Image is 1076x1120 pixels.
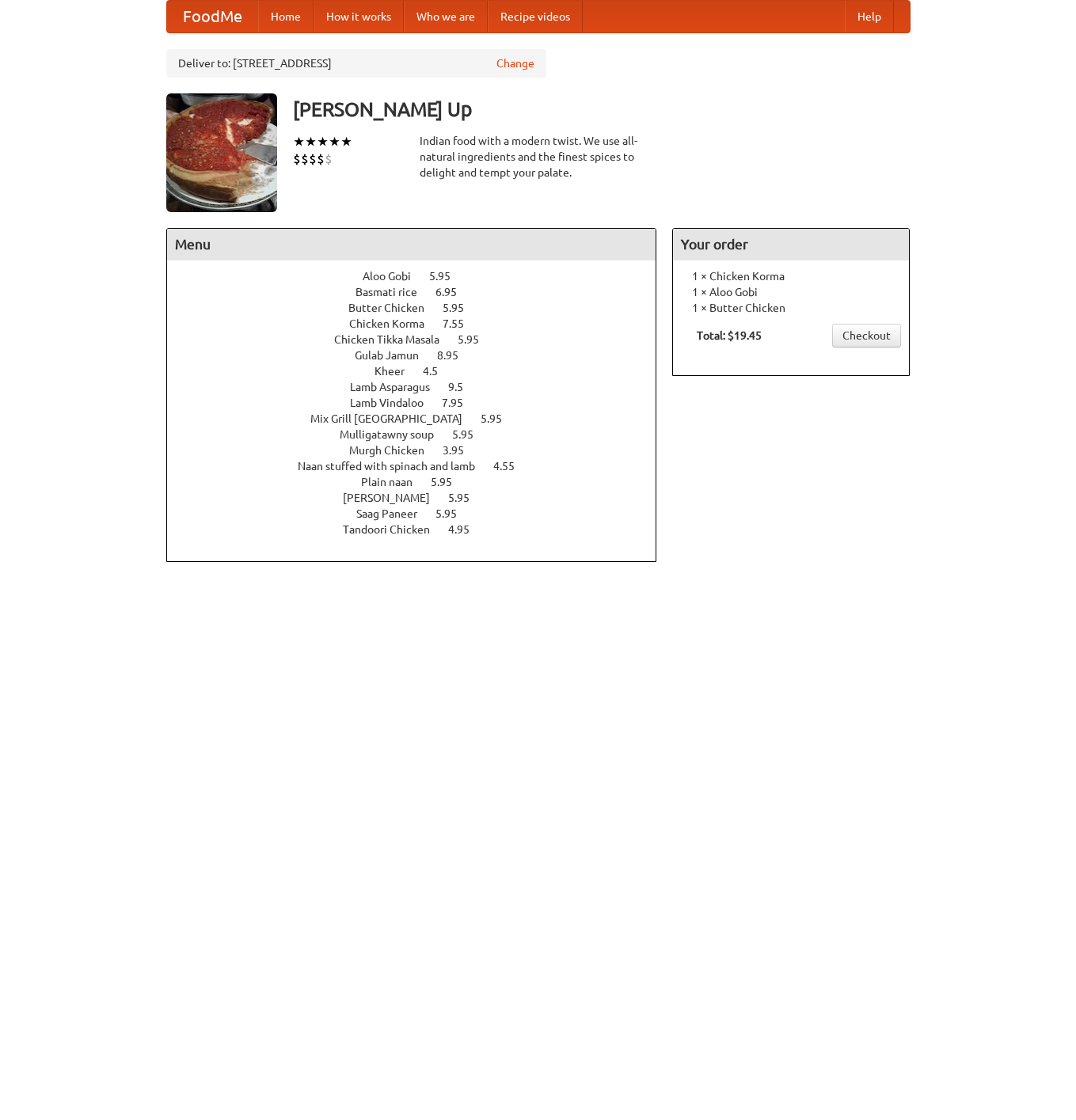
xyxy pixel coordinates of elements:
[375,365,467,378] a: Kheer 4.5
[437,349,474,362] span: 8.95
[452,428,489,441] span: 5.95
[293,93,911,125] h3: [PERSON_NAME] Up
[350,381,446,393] span: Lamb Asparagus
[448,381,479,393] span: 9.5
[340,133,352,150] li: ★
[350,397,439,409] span: Lamb Vindaloo
[429,270,466,283] span: 5.95
[350,381,492,393] a: Lamb Asparagus 9.5
[310,412,478,425] span: Mix Grill [GEOGRAPHIC_DATA]
[305,133,317,150] li: ★
[423,365,454,378] span: 4.5
[355,286,433,298] span: Basmati rice
[448,523,485,536] span: 4.95
[681,300,901,316] li: 1 × Butter Chicken
[681,268,901,284] li: 1 × Chicken Korma
[343,523,499,536] a: Tandoori Chicken 4.95
[845,1,894,32] a: Help
[356,507,486,520] a: Saag Paneer 5.95
[350,397,492,409] a: Lamb Vindaloo 7.95
[317,133,329,150] li: ★
[697,329,762,342] b: Total: $19.45
[673,229,909,260] h4: Your order
[309,150,317,168] li: $
[334,333,508,346] a: Chicken Tikka Masala 5.95
[435,507,473,520] span: 5.95
[348,302,440,314] span: Butter Chicken
[325,150,333,168] li: $
[443,302,480,314] span: 5.95
[343,492,499,504] a: [PERSON_NAME] 5.95
[431,476,468,488] span: 5.95
[167,1,258,32] a: FoodMe
[293,133,305,150] li: ★
[355,349,435,362] span: Gulab Jamun
[334,333,455,346] span: Chicken Tikka Masala
[349,444,440,457] span: Murgh Chicken
[832,324,901,347] a: Checkout
[361,476,481,488] a: Plain naan 5.95
[340,428,450,441] span: Mulligatawny soup
[349,317,440,330] span: Chicken Korma
[493,460,530,473] span: 4.55
[442,397,479,409] span: 7.95
[375,365,420,378] span: Kheer
[298,460,491,473] span: Naan stuffed with spinach and lamb
[317,150,325,168] li: $
[363,270,427,283] span: Aloo Gobi
[343,523,446,536] span: Tandoori Chicken
[301,150,309,168] li: $
[293,150,301,168] li: $
[166,93,277,212] img: angular.jpg
[258,1,314,32] a: Home
[340,428,503,441] a: Mulligatawny soup 5.95
[356,507,433,520] span: Saag Paneer
[448,492,485,504] span: 5.95
[314,1,404,32] a: How it works
[355,286,486,298] a: Basmati rice 6.95
[361,476,428,488] span: Plain naan
[349,444,493,457] a: Murgh Chicken 3.95
[458,333,495,346] span: 5.95
[355,349,488,362] a: Gulab Jamun 8.95
[167,229,656,260] h4: Menu
[329,133,340,150] li: ★
[420,133,657,180] div: Indian food with a modern twist. We use all-natural ingredients and the finest spices to delight ...
[681,284,901,300] li: 1 × Aloo Gobi
[496,55,534,71] a: Change
[443,444,480,457] span: 3.95
[443,317,480,330] span: 7.55
[404,1,488,32] a: Who we are
[435,286,473,298] span: 6.95
[298,460,544,473] a: Naan stuffed with spinach and lamb 4.55
[166,49,546,78] div: Deliver to: [STREET_ADDRESS]
[310,412,531,425] a: Mix Grill [GEOGRAPHIC_DATA] 5.95
[488,1,583,32] a: Recipe videos
[343,492,446,504] span: [PERSON_NAME]
[348,302,493,314] a: Butter Chicken 5.95
[481,412,518,425] span: 5.95
[363,270,480,283] a: Aloo Gobi 5.95
[349,317,493,330] a: Chicken Korma 7.55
